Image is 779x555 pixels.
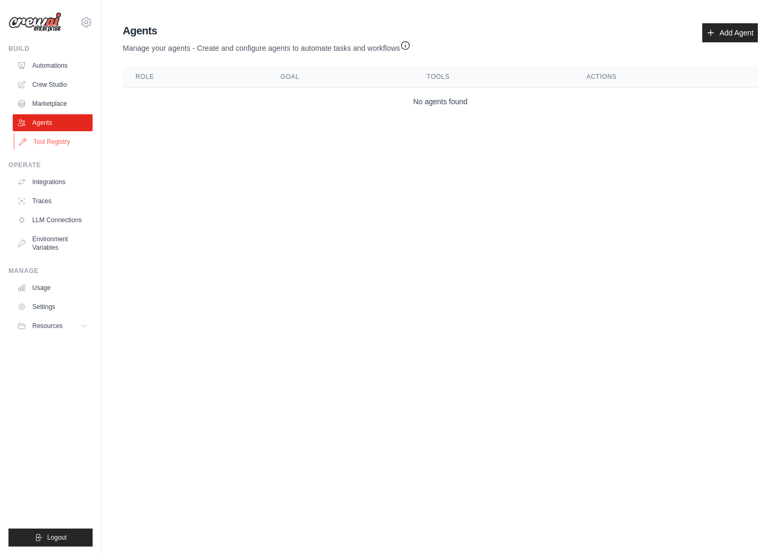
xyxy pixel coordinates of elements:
img: Logo [8,12,61,32]
span: Logout [47,533,67,542]
button: Resources [13,317,93,334]
a: Usage [13,279,93,296]
a: Marketplace [13,95,93,112]
td: No agents found [123,88,758,116]
span: Resources [32,322,62,330]
th: Actions [574,66,758,88]
th: Tools [414,66,574,88]
div: Manage [8,267,93,275]
a: Add Agent [702,23,758,42]
a: Settings [13,298,93,315]
p: Manage your agents - Create and configure agents to automate tasks and workflows [123,38,411,53]
a: Crew Studio [13,76,93,93]
th: Role [123,66,268,88]
h2: Agents [123,23,411,38]
a: Agents [13,114,93,131]
a: Tool Registry [14,133,94,150]
a: Integrations [13,174,93,190]
a: Environment Variables [13,231,93,256]
a: Automations [13,57,93,74]
th: Goal [268,66,414,88]
a: Traces [13,193,93,210]
div: Operate [8,161,93,169]
div: Build [8,44,93,53]
button: Logout [8,529,93,547]
a: LLM Connections [13,212,93,229]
